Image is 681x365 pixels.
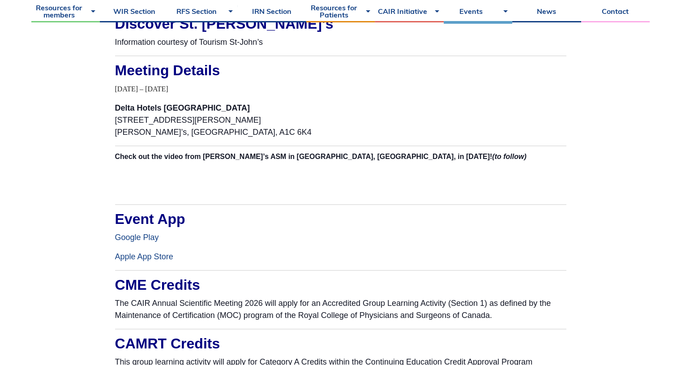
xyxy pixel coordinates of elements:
p: The CAIR Annual Scientific Meeting 2026 will apply for an Accredited Group Learning Activity (Sec... [115,297,566,322]
p: Information courtesy of Tourism St-John’s [115,36,566,48]
span: (to follow) [492,153,526,160]
a: Google Play [115,233,159,242]
span: CME Credits [115,277,200,293]
strong: Delta Hotels [GEOGRAPHIC_DATA] [115,103,250,112]
span: Discover St. [PERSON_NAME]’s [115,16,334,32]
span: Meeting Details [115,62,220,78]
span: [STREET_ADDRESS][PERSON_NAME] [PERSON_NAME]’s, [GEOGRAPHIC_DATA], A1C 6K4 [115,103,312,137]
h2: Check out the video from [PERSON_NAME]’s ASM in [GEOGRAPHIC_DATA], [GEOGRAPHIC_DATA], in [DATE]! [115,153,566,160]
span: Event App [115,211,185,227]
a: Apple App Store [115,252,173,261]
span: [DATE] – [DATE] [115,85,168,93]
span: CAMRT Credits [115,335,220,352]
